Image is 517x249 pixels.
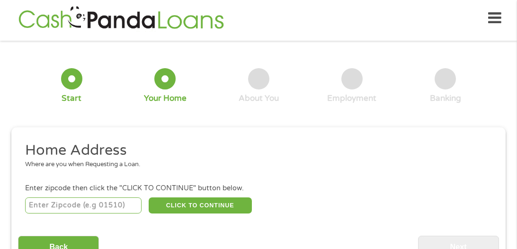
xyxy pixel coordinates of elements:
div: Your Home [144,93,187,104]
h2: Home Address [25,141,485,160]
div: Banking [430,93,461,104]
div: Enter zipcode then click the "CLICK TO CONTINUE" button below. [25,183,492,194]
div: Employment [327,93,376,104]
input: Enter Zipcode (e.g 01510) [25,197,142,213]
div: Where are you when Requesting a Loan. [25,160,485,169]
img: GetLoanNow Logo [16,5,227,32]
button: CLICK TO CONTINUE [149,197,252,213]
div: Start [62,93,81,104]
div: About You [239,93,279,104]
